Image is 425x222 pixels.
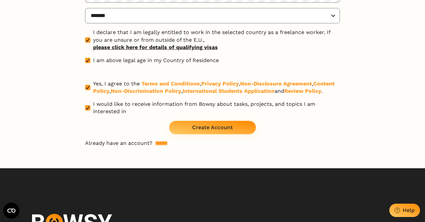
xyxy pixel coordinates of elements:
[240,80,312,87] a: Non-Disclosure Agreement
[284,88,321,94] a: Review Policy
[141,80,200,87] a: Terms and Conditions
[93,100,340,116] span: I would like to receive information from Bowsy about tasks, projects, and topics I am interested in
[93,57,219,64] span: I am above legal age in my Country of Residence
[403,207,415,213] div: Help
[389,204,420,217] button: Help
[93,44,340,51] a: please click here for details of qualifying visas
[3,203,19,219] button: Open CMP widget
[182,88,275,94] a: International Students Application
[169,121,256,134] button: Create Account
[93,80,340,95] span: Yes, I agree to the , , , , , and .
[85,140,340,147] p: Already have an account?
[192,124,233,131] div: Create Account
[111,88,181,94] a: Non-Discrimination Policy
[201,80,239,87] a: Privacy Policy
[93,29,340,51] span: I declare that I am legally entitled to work in the selected country as a freelance worker. If yo...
